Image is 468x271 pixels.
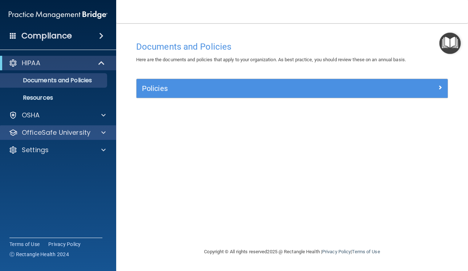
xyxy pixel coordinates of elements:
[160,240,425,263] div: Copyright © All rights reserved 2025 @ Rectangle Health | |
[352,249,380,254] a: Terms of Use
[9,251,69,258] span: Ⓒ Rectangle Health 2024
[322,249,351,254] a: Privacy Policy
[342,220,459,249] iframe: Drift Widget Chat Controller
[439,33,461,54] button: Open Resource Center
[142,83,442,94] a: Policies
[9,241,40,248] a: Terms of Use
[22,59,40,67] p: HIPAA
[9,111,106,120] a: OSHA
[9,146,106,154] a: Settings
[5,94,104,101] p: Resources
[142,84,365,92] h5: Policies
[5,77,104,84] p: Documents and Policies
[136,42,448,51] h4: Documents and Policies
[136,57,406,62] span: Here are the documents and policies that apply to your organization. As best practice, you should...
[48,241,81,248] a: Privacy Policy
[22,128,90,137] p: OfficeSafe University
[9,59,105,67] a: HIPAA
[21,31,72,41] h4: Compliance
[9,8,107,22] img: PMB logo
[22,111,40,120] p: OSHA
[9,128,106,137] a: OfficeSafe University
[22,146,49,154] p: Settings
